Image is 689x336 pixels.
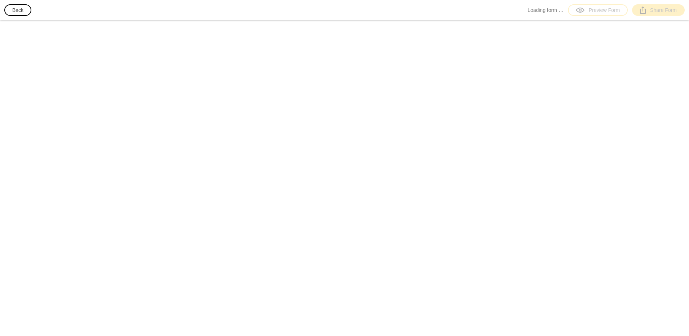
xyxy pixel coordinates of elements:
[528,6,564,14] span: Loading form …
[568,4,628,16] a: Preview Form
[632,4,685,16] a: Share Form
[640,6,677,14] div: Share Form
[4,4,31,16] button: Back
[576,6,620,14] div: Preview Form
